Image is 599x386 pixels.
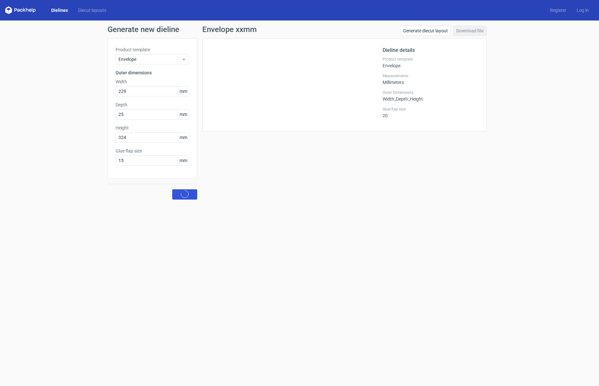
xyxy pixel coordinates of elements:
[383,96,395,102] span: Width :
[383,46,479,54] h2: Dieline details
[116,148,189,154] label: Glue flap size
[116,125,189,131] label: Height
[116,102,189,108] label: Depth
[545,7,571,13] a: Register
[571,7,594,13] a: Log in
[73,7,111,13] a: Diecut layouts
[178,110,189,119] span: mm
[116,78,189,85] label: Width
[383,73,479,85] div: Millimeters
[400,26,451,36] a: Generate diecut layout
[383,107,479,112] label: Glue flap size
[383,107,479,118] div: 20
[202,26,257,33] h1: Envelope xxmm
[108,26,492,33] h1: Generate new dieline
[383,57,479,68] div: Envelope
[383,90,479,95] label: Outer Dimensions
[383,73,479,78] label: Measurements
[409,96,424,102] span: , Height :
[118,56,182,62] span: Envelope
[178,156,189,165] span: mm
[178,133,189,142] span: mm
[116,70,189,76] h3: Outer dimensions
[395,96,409,102] span: , Depth :
[116,46,189,53] label: Product template
[178,86,189,96] span: mm
[46,7,73,13] a: Dielines
[383,57,479,62] label: Product template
